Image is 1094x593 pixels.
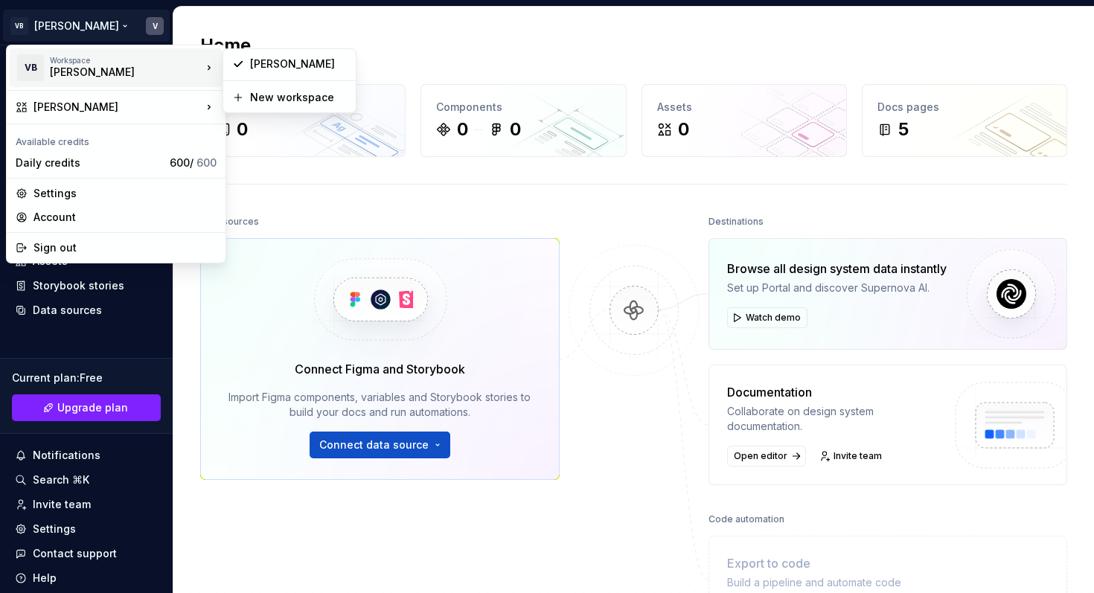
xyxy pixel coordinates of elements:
[50,65,176,80] div: [PERSON_NAME]
[10,127,223,151] div: Available credits
[33,100,202,115] div: [PERSON_NAME]
[196,156,217,169] span: 600
[250,57,347,71] div: [PERSON_NAME]
[33,186,217,201] div: Settings
[250,90,347,105] div: New workspace
[50,56,202,65] div: Workspace
[33,210,217,225] div: Account
[16,156,164,170] div: Daily credits
[33,240,217,255] div: Sign out
[170,156,217,169] span: 600 /
[17,54,44,81] div: VB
